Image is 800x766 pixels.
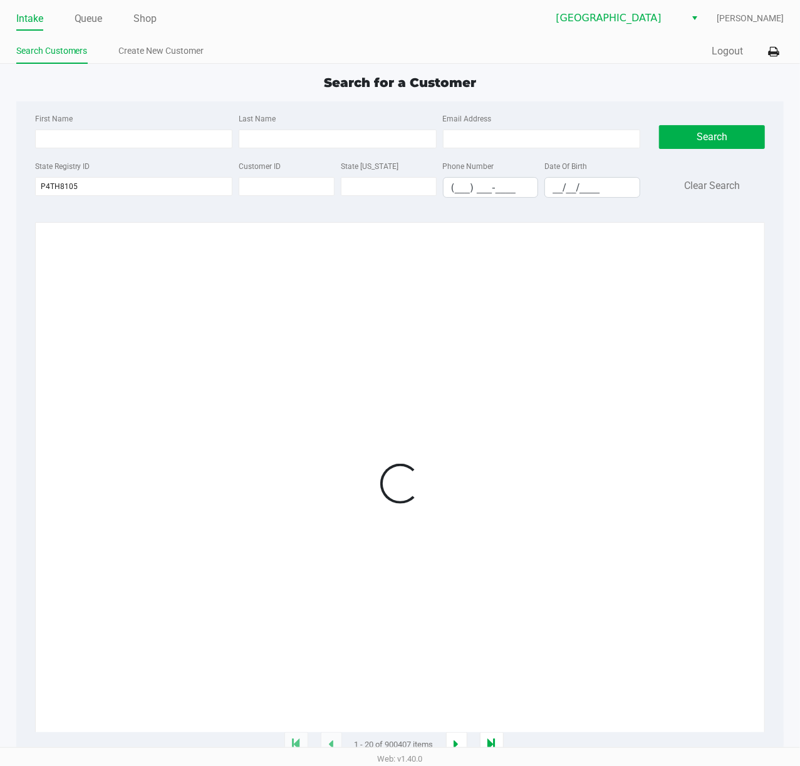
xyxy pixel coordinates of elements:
app-submit-button: Move to last page [480,732,504,757]
app-submit-button: Move to first page [284,732,308,757]
a: Create New Customer [119,43,204,59]
a: Queue [75,10,103,28]
input: Format: MM/DD/YYYY [545,178,640,197]
label: Customer ID [239,161,281,172]
label: Phone Number [443,161,494,172]
kendo-maskedtextbox: Format: (999) 999-9999 [443,177,539,198]
label: State [US_STATE] [341,161,398,172]
kendo-maskedtextbox: Format: MM/DD/YYYY [544,177,640,198]
label: Last Name [239,113,276,125]
label: Date Of Birth [544,161,587,172]
span: Search for a Customer [324,75,476,90]
label: Email Address [443,113,492,125]
button: Search [659,125,765,149]
button: Logout [712,44,743,59]
app-submit-button: Previous [321,732,342,757]
a: Search Customers [16,43,88,59]
span: [GEOGRAPHIC_DATA] [556,11,678,26]
span: Web: v1.40.0 [378,754,423,763]
button: Select [685,7,704,29]
button: Clear Search [684,178,740,193]
app-submit-button: Next [446,732,467,757]
input: Format: (999) 999-9999 [444,178,538,197]
span: [PERSON_NAME] [717,12,784,25]
span: 1 - 20 of 900407 items [355,738,434,751]
label: State Registry ID [35,161,90,172]
a: Intake [16,10,43,28]
a: Shop [134,10,157,28]
label: First Name [35,113,73,125]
